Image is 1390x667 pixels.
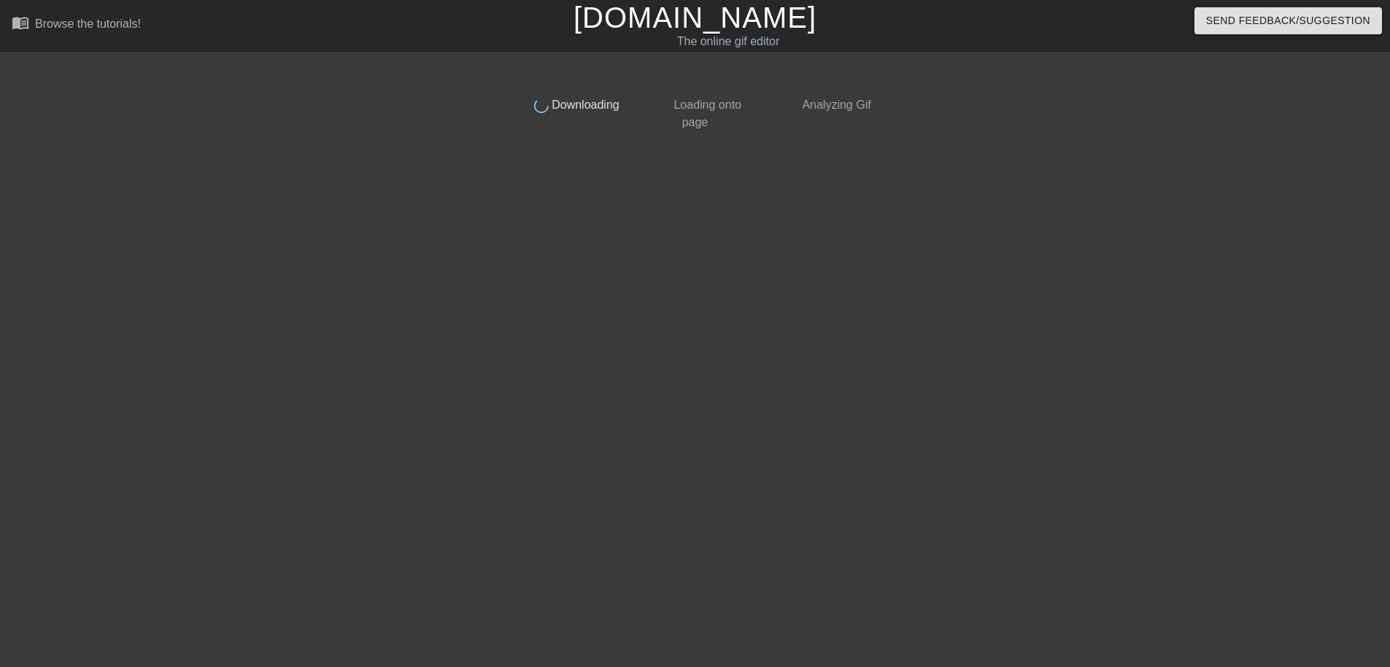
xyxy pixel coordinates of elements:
a: [DOMAIN_NAME] [574,1,816,34]
span: Loading onto page [671,99,741,128]
span: Send Feedback/Suggestion [1206,12,1370,30]
span: Analyzing Gif [800,99,871,111]
div: Browse the tutorials! [35,18,141,30]
div: The online gif editor [471,33,986,50]
span: menu_book [12,14,29,31]
a: Browse the tutorials! [12,14,141,36]
button: Send Feedback/Suggestion [1194,7,1382,34]
span: Downloading [549,99,619,111]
